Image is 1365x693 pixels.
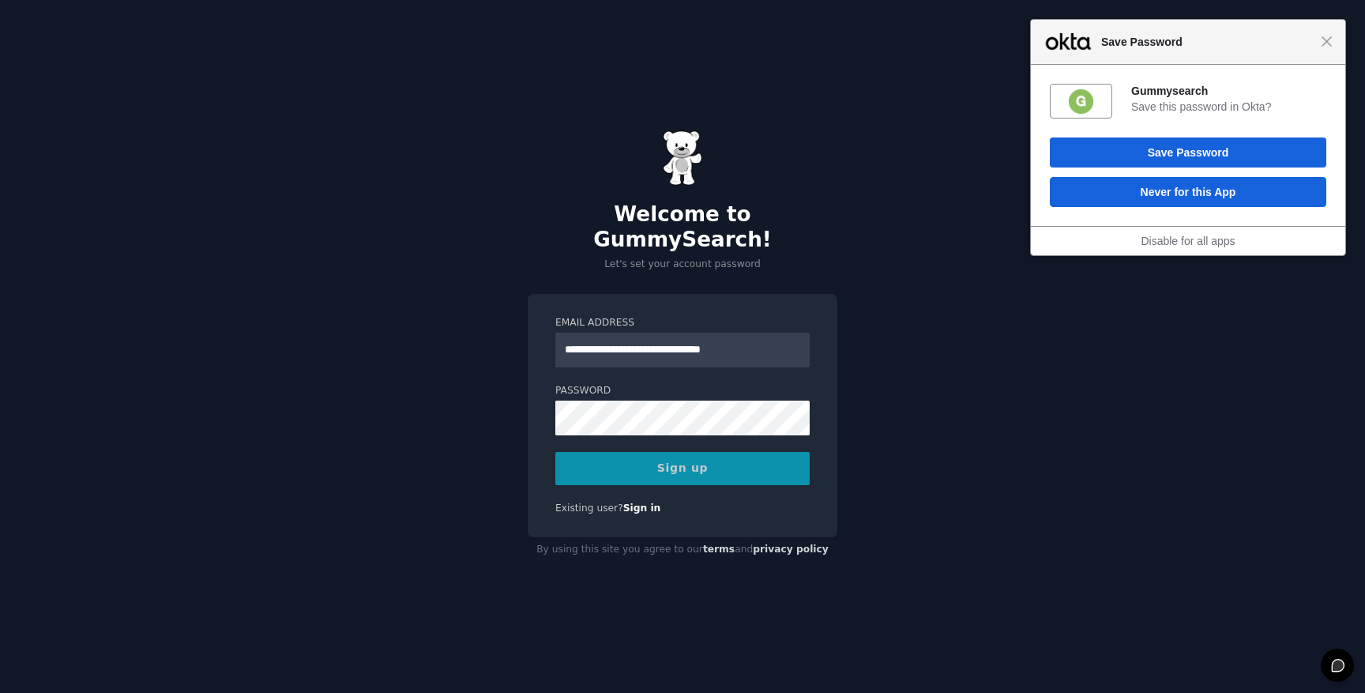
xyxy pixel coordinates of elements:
div: By using this site you agree to our and [528,537,837,563]
label: Password [555,384,810,398]
a: terms [703,544,735,555]
button: Save Password [1050,137,1326,168]
div: Gummysearch [1131,84,1326,98]
a: Disable for all apps [1141,235,1235,247]
button: Never for this App [1050,177,1326,207]
a: Sign in [623,503,661,514]
label: Email Address [555,316,810,330]
h2: Welcome to GummySearch! [528,202,837,252]
img: LorSOAAAAAZJREFUAwAb9ljChzvAUgAAAABJRU5ErkJggg== [1067,88,1095,115]
span: Existing user? [555,503,623,514]
div: Save this password in Okta? [1131,100,1326,114]
a: privacy policy [753,544,829,555]
span: Save Password [1093,32,1321,51]
p: Let's set your account password [528,258,837,272]
span: Close [1321,36,1333,47]
img: Gummy Bear [663,130,702,186]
